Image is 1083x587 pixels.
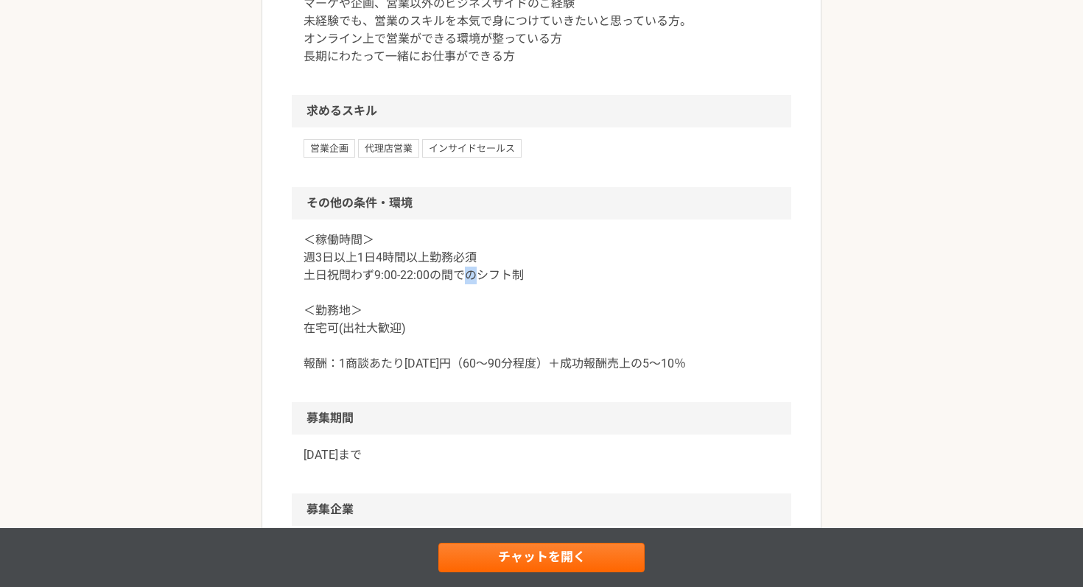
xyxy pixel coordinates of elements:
a: チャットを開く [438,543,645,572]
span: 営業企画 [304,139,355,157]
h2: 募集期間 [292,402,791,435]
h2: その他の条件・環境 [292,187,791,219]
span: 代理店営業 [358,139,419,157]
p: ＜稼働時間＞ 週3日以上1日4時間以上勤務必須 土日祝問わず9:00-22:00の間でのシフト制 ＜勤務地＞ 在宅可(出社大歓迎) 報酬：1商談あたり[DATE]円（60～90分程度）＋成功報酬... [304,231,779,373]
p: [DATE]まで [304,446,779,464]
span: インサイドセールス [422,139,522,157]
h2: 募集企業 [292,493,791,526]
h2: 求めるスキル [292,95,791,127]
